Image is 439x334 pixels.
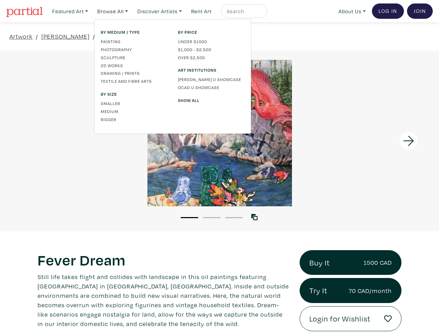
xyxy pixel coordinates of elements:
span: / [36,32,38,41]
span: By price [178,29,245,35]
a: Buy It1500 CAD [300,250,401,275]
a: Drawing / Prints [101,70,168,76]
span: By medium / type [101,29,168,35]
a: Login for Wishlist [300,306,401,331]
a: Bigger [101,116,168,122]
small: 1500 CAD [364,258,392,267]
a: Try It70 CAD/month [300,278,401,303]
a: Show All [178,97,245,103]
a: Over $2,500 [178,54,245,61]
a: Under $1000 [178,38,245,45]
a: 2D works [101,62,168,69]
a: Join [407,3,433,19]
span: Login for Wishlist [309,313,371,325]
a: Smaller [101,100,168,106]
a: [PERSON_NAME] [41,32,90,41]
a: Artwork [9,32,33,41]
a: Discover Artists [134,4,185,18]
div: Featured Art [94,19,251,134]
button: 2 of 3 [203,217,220,218]
button: 3 of 3 [225,217,243,218]
a: About Us [335,4,369,18]
a: Featured Art [49,4,91,18]
a: Photography [101,46,168,53]
span: By size [101,91,168,97]
span: Art Institutions [178,67,245,73]
h1: Fever Dream [38,250,289,269]
a: Medium [101,108,168,114]
p: Still life takes flight and collides with landscape in this oil paintings featuring [GEOGRAPHIC_D... [38,272,289,328]
a: OCAD U Showcase [178,84,245,90]
a: $1,000 - $2,500 [178,46,245,53]
a: Browse All [94,4,131,18]
a: Sculpture [101,54,168,61]
a: [PERSON_NAME] U Showcase [178,76,245,82]
a: Textile and Fibre Arts [101,78,168,84]
small: 70 CAD/month [349,286,392,295]
input: Search [226,7,261,16]
span: / [93,32,95,41]
button: 1 of 3 [181,217,198,218]
a: Painting [101,38,168,45]
a: Rent Art [188,4,215,18]
a: Log In [372,3,404,19]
